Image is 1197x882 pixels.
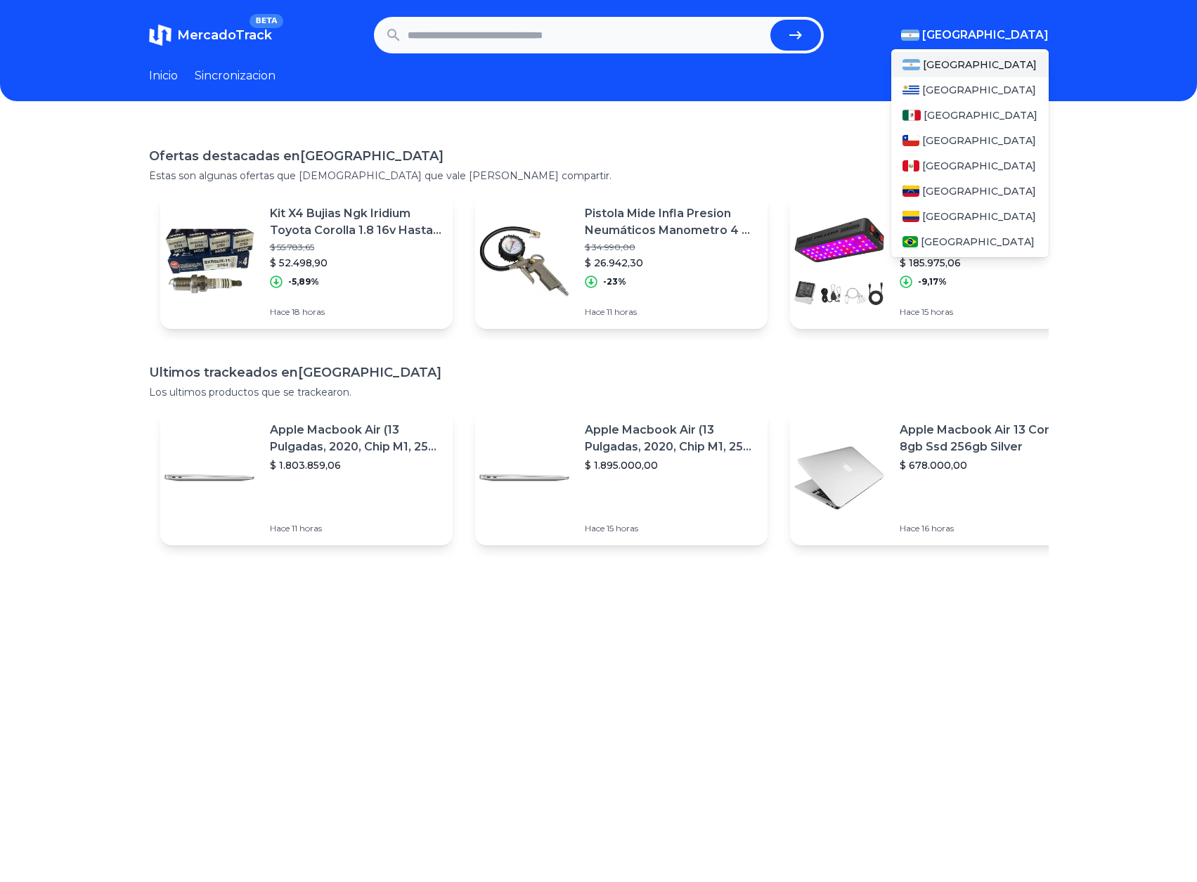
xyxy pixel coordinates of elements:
img: MercadoTrack [149,24,172,46]
p: Estas son algunas ofertas que [DEMOGRAPHIC_DATA] que vale [PERSON_NAME] compartir. [149,169,1049,183]
span: [GEOGRAPHIC_DATA] [924,108,1037,122]
span: [GEOGRAPHIC_DATA] [922,209,1036,223]
img: Argentina [902,59,921,70]
a: Featured imageKit X4 Bujias Ngk Iridium Toyota Corolla 1.8 16v Hasta 2011$ 55.783,65$ 52.498,90-5... [160,194,453,329]
p: Hace 11 horas [585,306,756,318]
span: [GEOGRAPHIC_DATA] [922,134,1036,148]
a: MercadoTrackBETA [149,24,272,46]
p: $ 678.000,00 [900,458,1071,472]
span: [GEOGRAPHIC_DATA] [922,184,1036,198]
span: BETA [250,14,283,28]
span: [GEOGRAPHIC_DATA] [921,235,1035,249]
p: Hace 18 horas [270,306,441,318]
img: Brasil [902,236,919,247]
a: Uruguay[GEOGRAPHIC_DATA] [891,77,1049,103]
span: [GEOGRAPHIC_DATA] [922,83,1036,97]
p: -9,17% [918,276,947,287]
a: Featured imageApple Macbook Air (13 Pulgadas, 2020, Chip M1, 256 Gb De Ssd, 8 Gb De Ram) - Plata$... [160,410,453,545]
p: Pistola Mide Infla Presion Neumáticos Manometro 4 En 1 [585,205,756,239]
p: Apple Macbook Air (13 Pulgadas, 2020, Chip M1, 256 Gb De Ssd, 8 Gb De Ram) - Plata [585,422,756,455]
img: Featured image [790,429,888,527]
p: -5,89% [288,276,319,287]
img: Peru [902,160,919,171]
a: Featured imageApple Macbook Air 13 Core I5 8gb Ssd 256gb Silver$ 678.000,00Hace 16 horas [790,410,1082,545]
a: Mexico[GEOGRAPHIC_DATA] [891,103,1049,128]
p: Apple Macbook Air (13 Pulgadas, 2020, Chip M1, 256 Gb De Ssd, 8 Gb De Ram) - Plata [270,422,441,455]
a: Brasil[GEOGRAPHIC_DATA] [891,229,1049,254]
a: Peru[GEOGRAPHIC_DATA] [891,153,1049,179]
p: $ 26.942,30 [585,256,756,270]
h1: Ofertas destacadas en [GEOGRAPHIC_DATA] [149,146,1049,166]
img: Colombia [902,211,919,222]
span: [GEOGRAPHIC_DATA] [922,159,1036,173]
a: Argentina[GEOGRAPHIC_DATA] [891,52,1049,77]
p: $ 1.803.859,06 [270,458,441,472]
h1: Ultimos trackeados en [GEOGRAPHIC_DATA] [149,363,1049,382]
p: Kit X4 Bujias Ngk Iridium Toyota Corolla 1.8 16v Hasta 2011 [270,205,441,239]
p: Hace 11 horas [270,523,441,534]
img: Uruguay [902,84,919,96]
p: -23% [603,276,626,287]
img: Featured image [160,212,259,311]
span: MercadoTrack [177,27,272,43]
img: Argentina [901,30,919,41]
img: Chile [902,135,919,146]
p: Los ultimos productos que se trackearon. [149,385,1049,399]
a: Venezuela[GEOGRAPHIC_DATA] [891,179,1049,204]
a: Sincronizacion [195,67,276,84]
a: Featured imageApple Macbook Air (13 Pulgadas, 2020, Chip M1, 256 Gb De Ssd, 8 Gb De Ram) - Plata$... [475,410,768,545]
p: $ 55.783,65 [270,242,441,253]
p: Hace 15 horas [585,523,756,534]
a: Featured imagePistola Mide Infla Presion Neumáticos Manometro 4 En 1$ 34.990,00$ 26.942,30-23%Hac... [475,194,768,329]
span: [GEOGRAPHIC_DATA] [922,27,1049,44]
img: Venezuela [902,186,919,197]
span: [GEOGRAPHIC_DATA] [923,58,1037,72]
p: $ 185.975,06 [900,256,1071,270]
p: Hace 16 horas [900,523,1071,534]
p: $ 1.895.000,00 [585,458,756,472]
img: Featured image [160,429,259,527]
a: Colombia[GEOGRAPHIC_DATA] [891,204,1049,229]
p: Apple Macbook Air 13 Core I5 8gb Ssd 256gb Silver [900,422,1071,455]
img: Featured image [790,212,888,311]
img: Mexico [902,110,921,121]
a: Featured image[PERSON_NAME] Para Crecimiento De Planta Phlizon Newest 600w Led$ 204.755,38$ 185.9... [790,194,1082,329]
a: Inicio [149,67,178,84]
img: Featured image [475,212,574,311]
img: Featured image [475,429,574,527]
a: Chile[GEOGRAPHIC_DATA] [891,128,1049,153]
p: $ 52.498,90 [270,256,441,270]
button: [GEOGRAPHIC_DATA] [901,27,1049,44]
p: $ 34.990,00 [585,242,756,253]
p: Hace 15 horas [900,306,1071,318]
